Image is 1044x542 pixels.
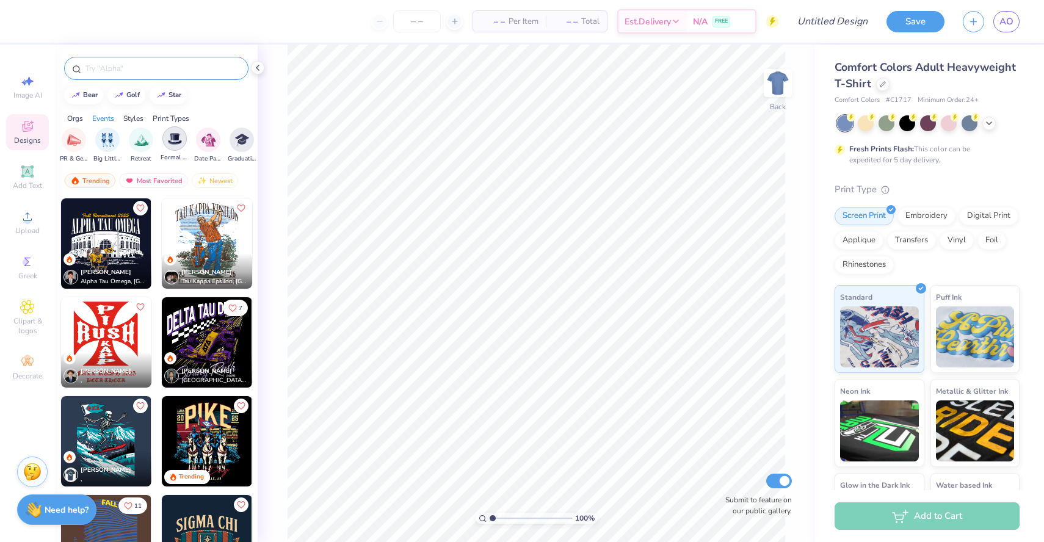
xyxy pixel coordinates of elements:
span: Water based Ink [936,479,992,491]
img: trend_line.gif [114,92,124,99]
div: This color can be expedited for 5 day delivery. [849,143,999,165]
span: – – [480,15,505,28]
span: Per Item [509,15,538,28]
strong: Need help? [45,504,89,516]
strong: Fresh Prints Flash: [849,144,914,154]
span: Greek [18,271,37,281]
span: Decorate [13,371,42,381]
div: Print Types [153,113,189,124]
div: filter for PR & General [60,128,88,164]
span: AO [999,15,1013,29]
span: [PERSON_NAME] [181,367,232,375]
span: FREE [715,17,728,26]
img: Date Parties & Socials Image [201,133,216,147]
button: filter button [60,128,88,164]
span: Standard [840,291,872,303]
div: Back [770,101,786,112]
img: ce1a5c7d-473b-49b2-a901-342ef3f841aa [151,198,241,289]
button: Like [234,399,248,413]
img: 9a1e2f5a-0aa5-4a7d-ad7f-0400b602218d [162,297,252,388]
div: golf [126,92,140,98]
span: PR & General [60,154,88,164]
span: Designs [14,135,41,145]
img: Avatar [63,270,78,284]
img: Avatar [164,369,179,383]
span: Upload [15,226,40,236]
span: [PERSON_NAME] [81,268,131,276]
div: Embroidery [897,207,955,225]
div: filter for Formal & Semi [161,126,189,162]
button: Like [133,399,148,413]
span: Glow in the Dark Ink [840,479,910,491]
img: PR & General Image [67,133,81,147]
span: , [81,475,131,484]
span: [PERSON_NAME] [81,367,131,375]
button: Like [234,201,248,215]
div: Events [92,113,114,124]
span: Clipart & logos [6,316,49,336]
div: star [169,92,181,98]
button: star [150,86,187,104]
img: 5e889310-2fd1-4b2f-b9e7-21fdd11bcc1d [252,297,342,388]
span: Add Text [13,181,42,190]
div: filter for Date Parties & Socials [194,128,222,164]
span: [PERSON_NAME] [181,268,232,276]
span: Alpha Tau Omega, [GEOGRAPHIC_DATA] [81,277,147,286]
div: Trending [65,173,115,188]
div: Print Type [835,182,1020,197]
span: N/A [693,15,708,28]
img: Metallic & Glitter Ink [936,400,1015,461]
div: filter for Retreat [129,128,153,164]
input: Untitled Design [788,9,877,34]
span: , [81,376,131,385]
img: 98542472-7771-42ee-b27a-afd68281c1ec [61,396,151,486]
div: Digital Print [959,207,1018,225]
span: – – [553,15,578,28]
div: Newest [192,173,238,188]
img: Graduation Image [235,133,249,147]
div: Trending [179,472,204,482]
button: Save [886,11,944,32]
img: Avatar [164,270,179,284]
div: Applique [835,231,883,250]
span: Big Little Reveal [93,154,121,164]
span: # C1717 [886,95,912,106]
div: Styles [123,113,143,124]
img: Back [766,71,790,95]
div: Foil [977,231,1006,250]
label: Submit to feature on our public gallery. [719,494,792,516]
button: filter button [93,128,121,164]
img: fc584b64-4bf6-4499-a42e-8b5c9d32593d [162,396,252,486]
img: trend_line.gif [156,92,166,99]
span: 100 % [575,513,595,524]
input: – – [393,10,441,32]
img: 0ddcd035-5903-43de-8b31-5afed14ed59a [252,396,342,486]
img: eb213d54-80e9-4060-912d-9752b3a91b98 [162,198,252,289]
span: 11 [134,503,142,509]
span: Date Parties & Socials [194,154,222,164]
button: filter button [129,128,153,164]
span: [PERSON_NAME] [81,466,131,474]
img: Avatar [63,369,78,383]
img: Avatar [63,468,78,482]
img: Puff Ink [936,306,1015,367]
span: Image AI [13,90,42,100]
span: Comfort Colors [835,95,880,106]
span: Neon Ink [840,385,870,397]
button: Like [223,300,248,316]
button: Like [133,300,148,314]
span: Formal & Semi [161,153,189,162]
div: filter for Graduation [228,128,256,164]
span: Total [581,15,600,28]
button: Like [133,201,148,215]
img: Big Little Reveal Image [101,133,114,147]
span: Graduation [228,154,256,164]
span: Retreat [131,154,151,164]
img: most_fav.gif [125,176,134,185]
button: Like [234,497,248,512]
button: Like [118,497,147,514]
span: Tau Kappa Epsilon, [GEOGRAPHIC_DATA][US_STATE] [181,277,247,286]
button: filter button [194,128,222,164]
a: AO [993,11,1020,32]
img: Newest.gif [197,176,207,185]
